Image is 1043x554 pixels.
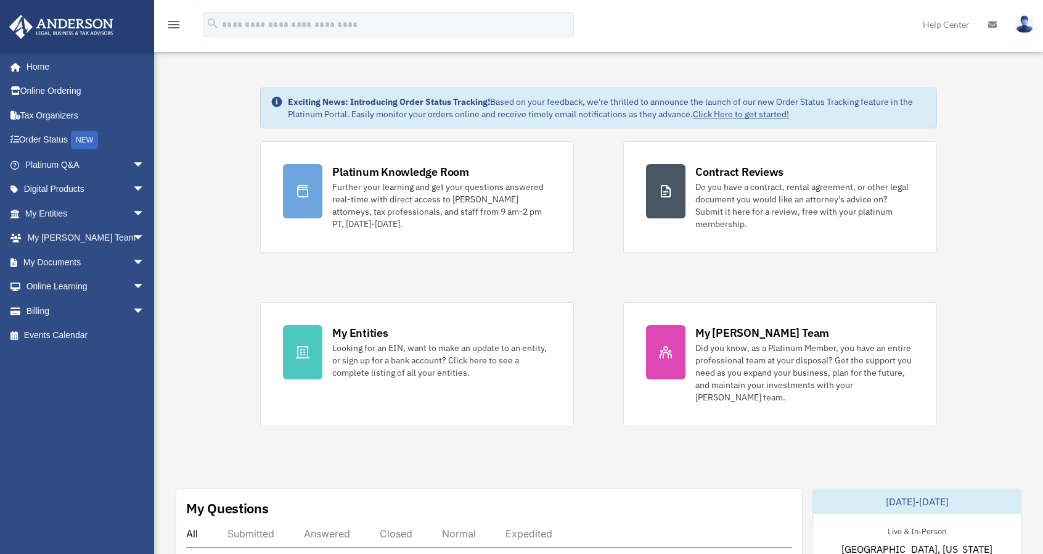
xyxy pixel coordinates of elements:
img: User Pic [1015,15,1034,33]
strong: Exciting News: Introducing Order Status Tracking! [288,96,490,107]
div: Did you know, as a Platinum Member, you have an entire professional team at your disposal? Get th... [695,342,914,403]
div: All [186,527,198,540]
span: arrow_drop_down [133,299,157,324]
a: Billingarrow_drop_down [9,299,163,323]
div: Answered [304,527,350,540]
div: Platinum Knowledge Room [332,164,469,180]
a: menu [166,22,181,32]
div: My Entities [332,325,388,341]
i: search [206,17,219,30]
div: Expedited [505,527,552,540]
a: My [PERSON_NAME] Team Did you know, as a Platinum Member, you have an entire professional team at... [623,302,937,426]
a: Tax Organizers [9,103,163,128]
a: My Entities Looking for an EIN, want to make an update to an entity, or sign up for a bank accoun... [260,302,574,426]
div: My [PERSON_NAME] Team [695,325,829,341]
a: Order StatusNEW [9,128,163,153]
a: My Documentsarrow_drop_down [9,250,163,275]
a: Click Here to get started! [693,109,789,120]
div: Based on your feedback, we're thrilled to announce the launch of our new Order Status Tracking fe... [288,96,926,120]
a: My [PERSON_NAME] Teamarrow_drop_down [9,226,163,250]
a: Online Ordering [9,79,163,104]
div: Normal [442,527,476,540]
span: arrow_drop_down [133,226,157,251]
div: Further your learning and get your questions answered real-time with direct access to [PERSON_NAM... [332,181,551,230]
div: Contract Reviews [695,164,783,180]
div: Live & In-Person [878,524,956,537]
a: Online Learningarrow_drop_down [9,275,163,299]
a: Digital Productsarrow_drop_down [9,177,163,202]
a: Home [9,54,157,79]
span: arrow_drop_down [133,177,157,202]
a: Events Calendar [9,323,163,348]
div: Do you have a contract, rental agreement, or other legal document you would like an attorney's ad... [695,181,914,230]
div: NEW [71,131,98,149]
a: My Entitiesarrow_drop_down [9,201,163,226]
img: Anderson Advisors Platinum Portal [6,15,117,39]
div: Submitted [227,527,274,540]
div: Looking for an EIN, want to make an update to an entity, or sign up for a bank account? Click her... [332,342,551,379]
div: Closed [380,527,412,540]
div: My Questions [186,499,269,518]
span: arrow_drop_down [133,152,157,178]
span: arrow_drop_down [133,275,157,300]
a: Platinum Knowledge Room Further your learning and get your questions answered real-time with dire... [260,141,574,253]
a: Platinum Q&Aarrow_drop_down [9,152,163,177]
span: arrow_drop_down [133,250,157,275]
span: arrow_drop_down [133,201,157,226]
div: [DATE]-[DATE] [813,489,1021,514]
i: menu [166,17,181,32]
a: Contract Reviews Do you have a contract, rental agreement, or other legal document you would like... [623,141,937,253]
